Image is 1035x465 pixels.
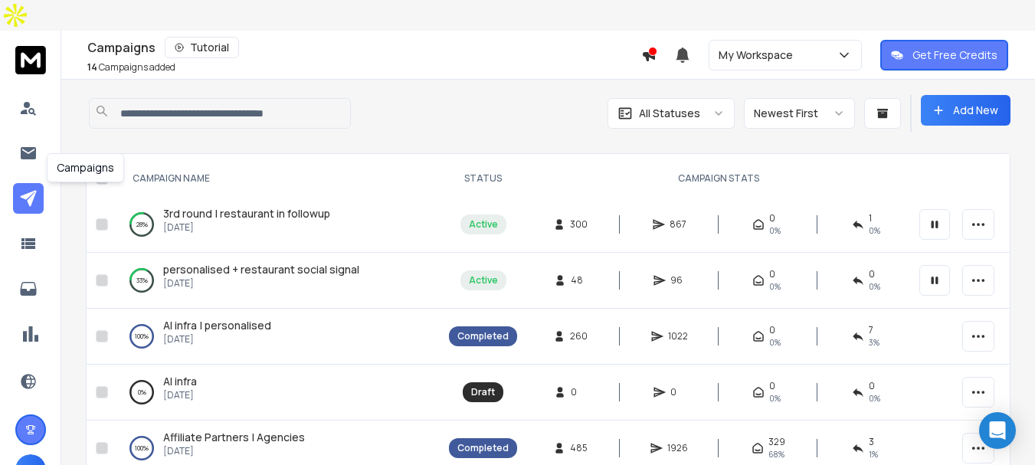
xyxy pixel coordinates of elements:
a: AI infra [163,374,197,389]
div: Completed [457,442,509,454]
p: All Statuses [639,106,700,121]
div: Open Intercom Messenger [979,412,1016,449]
span: 0 [769,380,775,392]
span: 867 [670,218,686,231]
button: Add New [921,95,1010,126]
span: 329 [768,436,785,448]
div: Completed [457,330,509,342]
span: 0% [869,392,880,404]
span: 1 % [869,448,878,460]
th: CAMPAIGN STATS [526,154,910,204]
p: [DATE] [163,389,197,401]
span: 0 % [869,280,880,293]
span: 0 [869,380,875,392]
a: AI infra | personalised [163,318,271,333]
span: 260 [570,330,588,342]
span: 0% [769,392,781,404]
th: STATUS [440,154,526,204]
span: 300 [570,218,588,231]
td: 33%personalised + restaurant social signal[DATE] [114,253,440,309]
button: Newest First [744,98,855,129]
p: [DATE] [163,333,271,345]
p: 33 % [136,273,148,288]
button: Get Free Credits [880,40,1008,70]
span: 1022 [668,330,688,342]
p: 0 % [138,385,146,400]
span: 0% [769,336,781,349]
span: 0 [769,324,775,336]
td: 28%3rd round | restaurant in followup[DATE] [114,197,440,253]
a: personalised + restaurant social signal [163,262,359,277]
p: [DATE] [163,221,330,234]
p: 100 % [135,329,149,344]
span: 0% [769,224,781,237]
span: 0 [670,386,686,398]
a: Affiliate Partners | Agencies [163,430,305,445]
span: 7 [869,324,873,336]
p: 100 % [135,440,149,456]
div: Draft [471,386,495,398]
p: [DATE] [163,445,305,457]
p: Get Free Credits [912,47,997,63]
span: 14 [87,61,97,74]
span: 0% [769,280,781,293]
span: 3 % [869,336,879,349]
th: CAMPAIGN NAME [114,154,440,204]
button: Tutorial [165,37,239,58]
span: 0 [769,212,775,224]
span: 96 [670,274,686,287]
span: 485 [570,442,588,454]
p: Campaigns added [87,61,175,74]
p: [DATE] [163,277,359,290]
span: 0 [571,386,586,398]
span: 1 [869,212,872,224]
a: 3rd round | restaurant in followup [163,206,330,221]
span: 0 [769,268,775,280]
span: 1926 [667,442,688,454]
span: 0 % [869,224,880,237]
div: Campaigns [87,37,641,58]
span: AI infra | personalised [163,318,271,332]
div: Active [469,274,498,287]
span: 48 [571,274,586,287]
span: 68 % [768,448,784,460]
span: 0 [869,268,875,280]
span: Affiliate Partners | Agencies [163,430,305,444]
td: 0%AI infra[DATE] [114,365,440,421]
td: 100%AI infra | personalised[DATE] [114,309,440,365]
div: Campaigns [47,153,124,182]
span: 3 [869,436,874,448]
span: AI infra [163,374,197,388]
div: Active [469,218,498,231]
p: My Workspace [719,47,799,63]
p: 28 % [136,217,148,232]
